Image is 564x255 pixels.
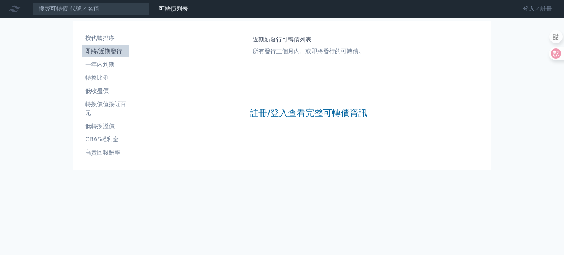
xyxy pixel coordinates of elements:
[82,32,129,44] a: 按代號排序
[32,3,150,15] input: 搜尋可轉債 代號／名稱
[82,45,129,57] a: 即將/近期發行
[250,107,367,119] a: 註冊/登入查看完整可轉債資訊
[253,47,364,56] p: 所有發行三個月內、或即將發行的可轉債。
[82,100,129,117] li: 轉換價值接近百元
[82,98,129,119] a: 轉換價值接近百元
[82,72,129,84] a: 轉換比例
[82,87,129,95] li: 低收盤價
[82,147,129,159] a: 高賣回報酬率
[159,5,188,12] a: 可轉債列表
[253,35,364,44] h1: 近期新發行可轉債列表
[82,73,129,82] li: 轉換比例
[82,135,129,144] li: CBAS權利金
[82,148,129,157] li: 高賣回報酬率
[82,134,129,145] a: CBAS權利金
[82,60,129,69] li: 一年內到期
[82,34,129,43] li: 按代號排序
[82,59,129,70] a: 一年內到期
[82,47,129,56] li: 即將/近期發行
[517,3,558,15] a: 登入／註冊
[82,85,129,97] a: 低收盤價
[82,122,129,131] li: 低轉換溢價
[82,120,129,132] a: 低轉換溢價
